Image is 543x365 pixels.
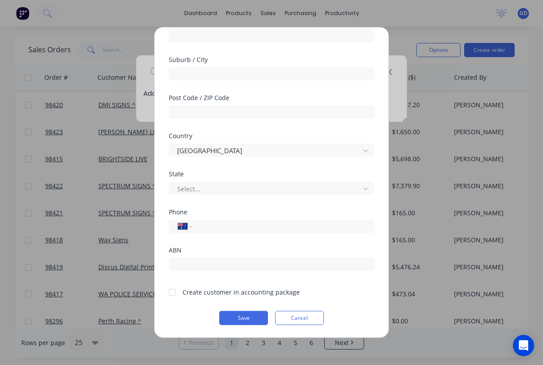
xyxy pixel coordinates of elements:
div: Suburb / City [169,57,374,63]
div: Open Intercom Messenger [513,335,534,356]
div: ABN [169,247,374,253]
button: Save [219,311,268,325]
button: Cancel [275,311,324,325]
div: Post Code / ZIP Code [169,95,374,101]
div: Create customer in accounting package [182,287,300,297]
div: Phone [169,209,374,215]
div: State [169,171,374,177]
div: Country [169,133,374,139]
